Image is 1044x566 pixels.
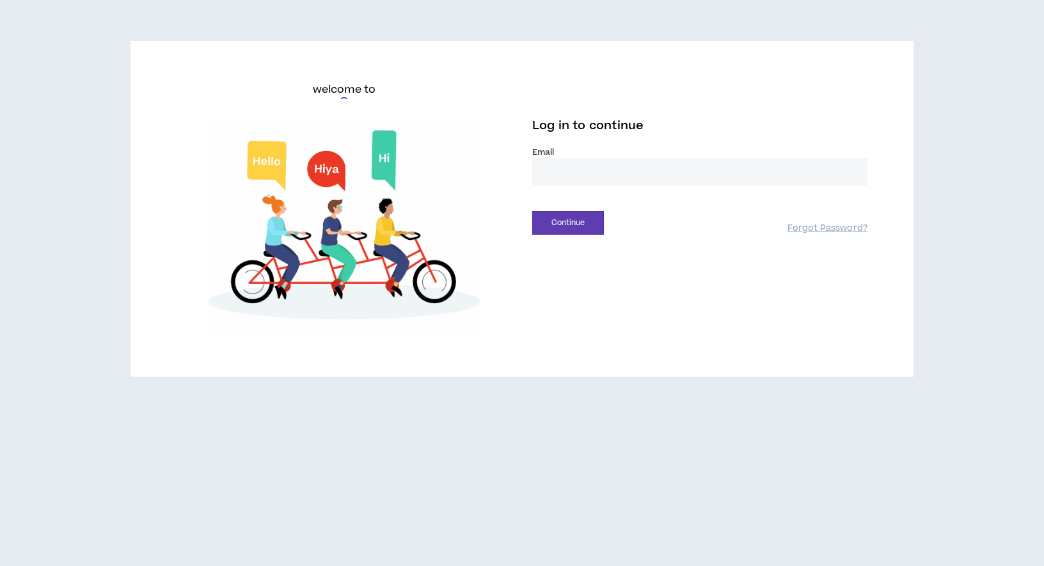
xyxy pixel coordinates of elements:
[532,146,867,158] label: Email
[532,211,604,235] button: Continue
[313,82,376,97] h6: welcome to
[787,223,867,235] a: Forgot Password?
[177,119,512,336] img: Welcome to Wripple
[532,118,644,134] span: Log in to continue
